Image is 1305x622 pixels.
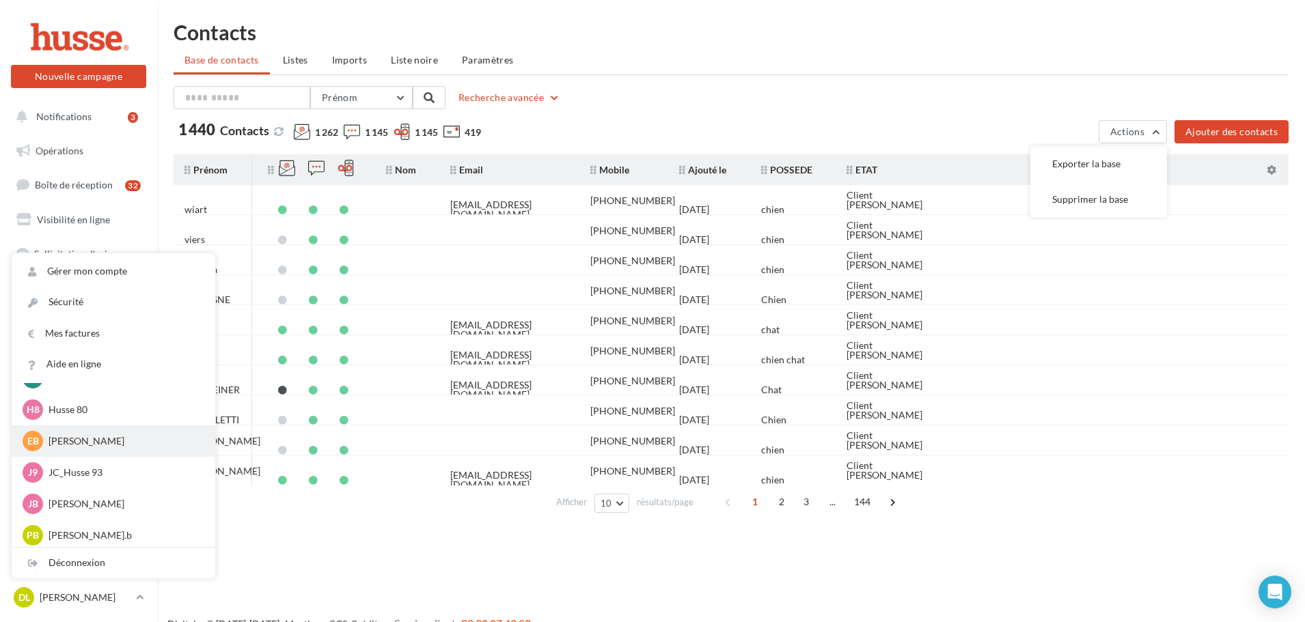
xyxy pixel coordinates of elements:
a: Visibilité en ligne [8,206,149,234]
div: [EMAIL_ADDRESS][DOMAIN_NAME] [450,200,568,219]
button: Exporter la base [1030,146,1167,182]
p: [PERSON_NAME] [40,591,130,604]
button: Recherche avancée [453,89,566,106]
div: Chien [761,295,786,305]
div: Open Intercom Messenger [1259,576,1291,608]
div: chien [761,205,784,214]
div: chat [761,325,780,335]
button: 10 [594,494,629,513]
span: Prénom [322,91,357,103]
div: Déconnexion [12,548,215,578]
div: [EMAIL_ADDRESS][DOMAIN_NAME] [450,380,568,399]
p: Husse 80 [49,403,199,416]
span: 1 145 [365,126,388,139]
div: [EMAIL_ADDRESS][DOMAIN_NAME] [450,470,568,490]
div: [PERSON_NAME] [184,436,260,446]
div: chien chat [761,355,805,365]
span: Afficher [556,496,587,509]
div: Client [PERSON_NAME] [847,371,922,390]
p: [PERSON_NAME].b [49,528,199,542]
span: Contacts [220,123,269,138]
div: Chat [761,385,782,395]
a: Médiathèque [8,375,149,404]
span: POSSEDE [761,164,812,175]
h1: Contacts [174,22,1289,42]
span: Notifications [36,111,92,122]
div: chien [761,445,784,455]
span: Visibilité en ligne [37,214,110,225]
span: Opérations [36,145,83,156]
div: viers [184,235,205,244]
span: 1 [744,491,766,513]
div: [DATE] [679,205,709,214]
button: Ajouter des contacts [1174,120,1289,143]
div: [PHONE_NUMBER] [590,286,675,296]
span: Nom [386,164,416,175]
div: [PHONE_NUMBER] [590,346,675,356]
span: 2 [771,491,793,513]
div: [PHONE_NUMBER] [590,406,675,416]
div: [PERSON_NAME] [184,466,260,476]
div: Client [PERSON_NAME] [847,431,922,450]
span: ETAT [847,164,877,175]
div: [EMAIL_ADDRESS][DOMAIN_NAME] [450,320,568,339]
span: ... [822,491,844,513]
div: [DATE] [679,415,709,425]
span: 3 [795,491,817,513]
span: 1 145 [415,126,438,139]
span: Liste noire [391,54,438,66]
span: résultats/page [637,496,693,509]
span: Sollicitation d'avis [34,247,111,259]
button: Nouvelle campagne [11,65,146,88]
a: Calendrier [8,409,149,438]
a: DL [PERSON_NAME] [11,584,146,610]
div: chien [761,475,784,485]
span: Imports [332,54,367,66]
button: Actions [1099,120,1167,143]
div: Client [PERSON_NAME] [847,461,922,480]
span: Prénom [184,164,228,175]
div: [PHONE_NUMBER] [590,316,675,326]
a: Campagnes [8,307,149,336]
p: [PERSON_NAME] [49,434,199,448]
div: Client [PERSON_NAME] [847,190,922,210]
div: [DATE] [679,355,709,365]
span: DL [18,591,30,604]
a: Boîte de réception32 [8,170,149,199]
button: Notifications 3 [8,102,143,131]
div: [PHONE_NUMBER] [590,466,675,476]
a: Sollicitation d'avis [8,240,149,268]
div: [DATE] [679,445,709,455]
span: H8 [27,403,40,416]
div: [PHONE_NUMBER] [590,226,675,236]
span: Actions [1110,126,1144,137]
div: [DATE] [679,475,709,485]
span: Mobile [590,164,629,175]
p: JC_Husse 93 [49,466,199,479]
span: 10 [601,498,612,509]
button: Prénom [310,86,413,109]
div: Client [PERSON_NAME] [847,311,922,330]
span: Boîte de réception [35,179,113,190]
a: Gérer mon compte [12,256,215,287]
a: Sécurité [12,287,215,317]
div: Client [PERSON_NAME] [847,281,922,300]
a: SMS unitaire [8,273,149,302]
span: 144 [849,491,877,513]
span: pb [27,528,39,542]
div: Client [PERSON_NAME] [847,401,922,420]
span: 1 440 [178,122,215,137]
div: [PHONE_NUMBER] [590,436,675,446]
div: chien [761,265,784,274]
div: chien [761,235,784,244]
span: Paramètres [462,54,514,66]
div: [DATE] [679,265,709,274]
a: Contacts [8,341,149,370]
span: 1 262 [315,126,338,139]
div: Client [PERSON_NAME] [847,341,922,360]
div: [DATE] [679,235,709,244]
div: 3 [128,112,138,123]
span: EB [27,434,39,448]
div: [DATE] [679,295,709,305]
div: [DATE] [679,325,709,335]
